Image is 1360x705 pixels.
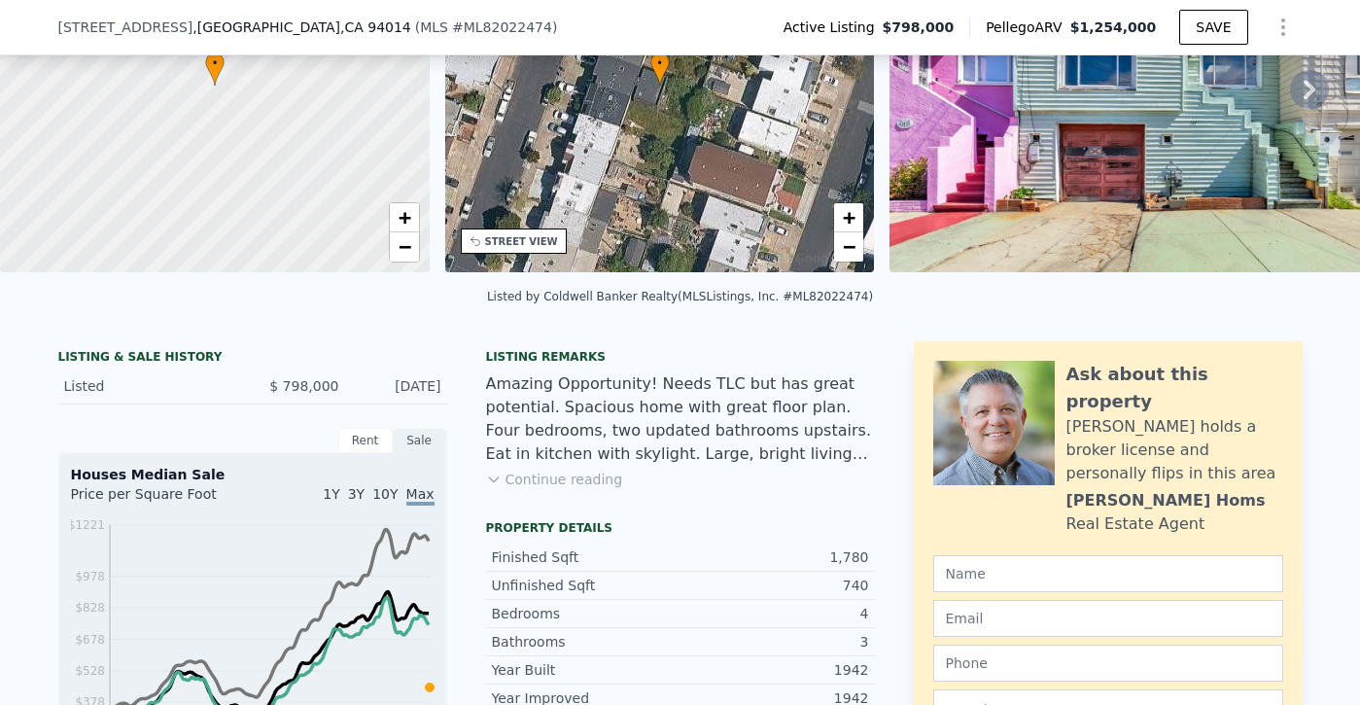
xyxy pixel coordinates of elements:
span: $798,000 [883,18,955,37]
div: Real Estate Agent [1066,512,1205,536]
div: Amazing Opportunity! Needs TLC but has great potential. Spacious home with great floor plan. Four... [486,372,875,466]
span: Pellego ARV [986,18,1070,37]
div: STREET VIEW [485,234,558,249]
span: 10Y [372,486,398,502]
div: [PERSON_NAME] Homs [1066,489,1266,512]
span: • [650,54,670,72]
a: Zoom in [834,203,863,232]
div: [PERSON_NAME] holds a broker license and personally flips in this area [1066,415,1283,485]
div: 740 [680,576,869,595]
span: 3Y [348,486,365,502]
div: [DATE] [355,376,441,396]
button: Continue reading [486,470,623,489]
span: MLS [420,19,448,35]
input: Name [933,555,1283,592]
div: 1942 [680,660,869,680]
span: + [843,205,855,229]
button: SAVE [1179,10,1247,45]
tspan: $528 [75,664,105,678]
input: Phone [933,645,1283,682]
span: Active Listing [784,18,883,37]
span: $1,254,000 [1070,19,1157,35]
div: 3 [680,632,869,652]
tspan: $978 [75,570,105,583]
div: ( ) [415,18,558,37]
div: Listing remarks [486,349,875,365]
span: 1Y [323,486,339,502]
div: • [650,52,670,86]
span: Max [406,486,435,506]
span: $ 798,000 [269,378,338,394]
span: [STREET_ADDRESS] [58,18,193,37]
span: − [398,234,410,259]
div: 1,780 [680,547,869,567]
div: • [205,52,225,86]
a: Zoom out [390,232,419,262]
span: # ML82022474 [452,19,552,35]
span: + [398,205,410,229]
tspan: $678 [75,633,105,647]
span: − [843,234,855,259]
tspan: $1221 [67,518,104,532]
span: • [205,54,225,72]
div: Bathrooms [492,632,680,652]
input: Email [933,600,1283,637]
div: LISTING & SALE HISTORY [58,349,447,369]
div: Houses Median Sale [71,465,435,484]
span: , [GEOGRAPHIC_DATA] [192,18,410,37]
div: 4 [680,604,869,623]
div: Price per Square Foot [71,484,253,515]
div: Listed [64,376,237,396]
div: Listed by Coldwell Banker Realty (MLSListings, Inc. #ML82022474) [487,290,873,303]
span: , CA 94014 [340,19,411,35]
div: Sale [393,428,447,453]
button: Show Options [1264,8,1303,47]
a: Zoom out [834,232,863,262]
div: Bedrooms [492,604,680,623]
tspan: $828 [75,601,105,615]
div: Finished Sqft [492,547,680,567]
div: Property details [486,520,875,536]
div: Unfinished Sqft [492,576,680,595]
div: Rent [338,428,393,453]
div: Year Built [492,660,680,680]
a: Zoom in [390,203,419,232]
div: Ask about this property [1066,361,1283,415]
